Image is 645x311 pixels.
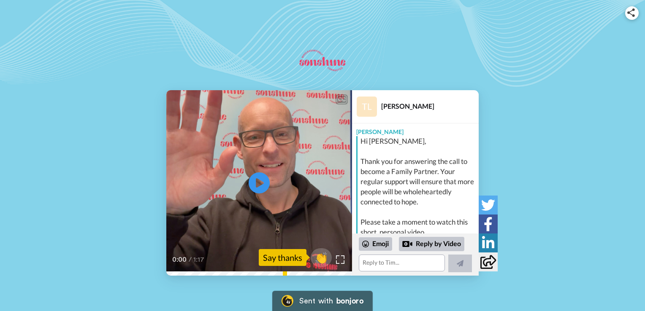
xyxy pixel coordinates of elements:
[336,95,347,104] div: CC
[359,237,392,251] div: Emoji
[381,102,478,110] div: [PERSON_NAME]
[311,251,332,264] span: 👏
[360,136,477,268] div: Hi [PERSON_NAME], Thank you for answering the call to become a Family Partner. Your regular suppo...
[189,255,192,265] span: /
[311,248,332,267] button: 👏
[399,237,464,251] div: Reply by Video
[336,297,363,305] div: bonjoro
[282,295,293,307] img: Bonjoro Logo
[293,44,351,78] img: Sonshine logo
[272,291,373,311] a: Bonjoro LogoSent withbonjoro
[402,239,412,249] div: Reply by Video
[357,97,377,117] img: Profile Image
[299,297,333,305] div: Sent with
[352,123,479,136] div: [PERSON_NAME]
[193,255,208,265] span: 1:17
[172,255,187,265] span: 0:00
[627,8,635,17] img: ic_share.svg
[336,255,344,264] img: Full screen
[259,249,306,266] div: Say thanks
